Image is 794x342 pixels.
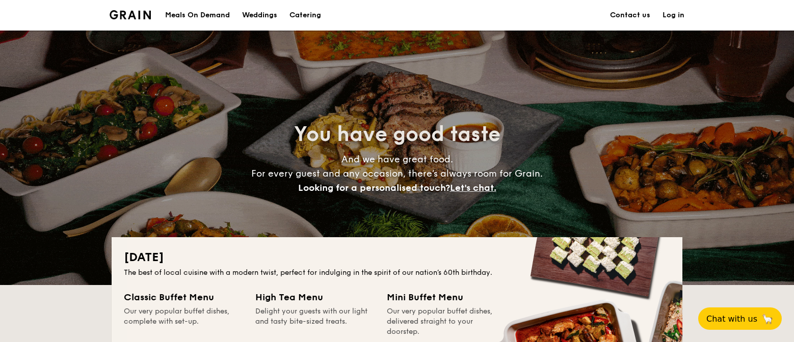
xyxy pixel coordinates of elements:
span: Chat with us [706,314,757,324]
img: Grain [110,10,151,19]
div: High Tea Menu [255,290,375,304]
span: Let's chat. [450,182,496,193]
span: 🦙 [761,313,774,325]
div: Delight your guests with our light and tasty bite-sized treats. [255,306,375,337]
div: Mini Buffet Menu [387,290,506,304]
div: Classic Buffet Menu [124,290,243,304]
h2: [DATE] [124,249,670,266]
div: Our very popular buffet dishes, delivered straight to your doorstep. [387,306,506,337]
div: The best of local cuisine with a modern twist, perfect for indulging in the spirit of our nation’... [124,268,670,278]
div: Our very popular buffet dishes, complete with set-up. [124,306,243,337]
a: Logotype [110,10,151,19]
button: Chat with us🦙 [698,307,782,330]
